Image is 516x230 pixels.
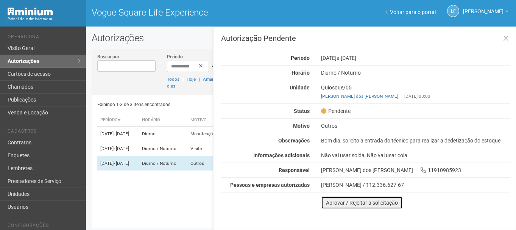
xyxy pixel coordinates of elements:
[321,93,510,100] div: [DATE] 08:03
[315,152,516,159] div: Não vai usar solda, Não vai usar cola
[230,182,310,188] strong: Pessoas e empresas autorizadas
[97,156,139,171] td: [DATE]
[187,114,224,127] th: Motivo
[97,53,119,60] label: Buscar por
[8,8,53,16] img: Minium
[97,141,139,156] td: [DATE]
[187,77,196,82] a: Hoje
[8,16,80,22] div: Painel do Administrador
[8,128,80,136] li: Cadastros
[321,196,403,209] button: Aprovar / Rejeitar a solicitação
[167,53,183,60] label: Período
[139,127,187,141] td: Diurno
[291,55,310,61] strong: Período
[279,167,310,173] strong: Responsável
[212,63,215,69] span: a
[187,127,224,141] td: Manutenção
[315,167,516,174] div: [PERSON_NAME] dos [PERSON_NAME] 11910985923
[321,108,351,114] span: Pendente
[293,123,310,129] strong: Motivo
[203,77,220,82] a: Amanhã
[385,9,436,15] a: Voltar para o portal
[92,8,295,17] h1: Vogue Square Life Experience
[337,55,356,61] span: a [DATE]
[97,99,298,110] div: Exibindo 1-3 de 3 itens encontrados
[139,141,187,156] td: Diurno / Noturno
[463,9,508,16] a: [PERSON_NAME]
[199,77,200,82] span: |
[290,84,310,91] strong: Unidade
[114,161,129,166] span: - [DATE]
[114,146,129,151] span: - [DATE]
[182,77,184,82] span: |
[292,70,310,76] strong: Horário
[321,181,510,188] div: [PERSON_NAME] / 112.336.627-67
[114,131,129,136] span: - [DATE]
[187,156,224,171] td: Outros
[315,69,516,76] div: Diurno / Noturno
[139,156,187,171] td: Diurno / Noturno
[315,122,516,129] div: Outros
[315,137,516,144] div: Bom dia, solicito a entrada do técnico para realizar a dedetização do estoque
[97,114,139,127] th: Período
[139,114,187,127] th: Horário
[187,141,224,156] td: Visita
[447,5,459,17] a: LF
[97,127,139,141] td: [DATE]
[167,77,179,82] a: Todos
[294,108,310,114] strong: Status
[8,34,80,42] li: Operacional
[278,138,310,144] strong: Observações
[315,55,516,61] div: [DATE]
[321,94,398,99] a: [PERSON_NAME] dos [PERSON_NAME]
[463,1,504,14] span: Letícia Florim
[92,32,510,44] h2: Autorizações
[401,94,402,99] span: |
[221,34,510,42] h3: Autorização Pendente
[315,84,516,100] div: Quiosque/05
[253,152,310,158] strong: Informações adicionais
